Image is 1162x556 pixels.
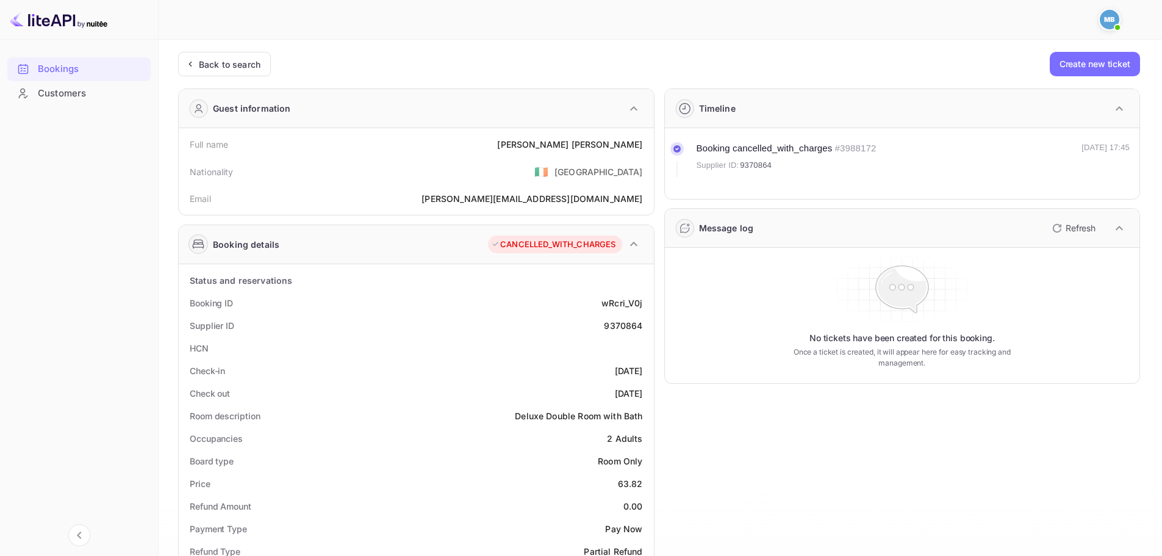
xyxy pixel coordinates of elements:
div: Price [190,477,210,490]
img: LiteAPI logo [10,10,107,29]
div: [DATE] 17:45 [1081,142,1130,177]
div: Booking details [213,238,279,251]
div: 9370864 [604,319,642,332]
a: Customers [7,82,151,104]
div: Bookings [7,57,151,81]
div: Message log [699,222,754,234]
p: No tickets have been created for this booking. [809,332,995,344]
div: Check out [190,387,230,400]
div: Email [190,192,211,205]
div: Guest information [213,102,291,115]
div: Booking cancelled_with_charges [697,142,833,156]
button: Collapse navigation [68,524,90,546]
div: [PERSON_NAME] [PERSON_NAME] [497,138,642,151]
a: Bookings [7,57,151,80]
div: [GEOGRAPHIC_DATA] [554,165,643,178]
div: [DATE] [615,387,643,400]
div: Room Only [598,455,642,468]
p: Refresh [1066,222,1096,234]
div: # 3988172 [835,142,877,156]
button: Refresh [1045,218,1100,238]
div: 2 Adults [607,432,642,445]
div: Bookings [38,62,145,76]
div: Booking ID [190,297,233,309]
span: Supplier ID: [697,159,739,171]
button: Create new ticket [1050,52,1140,76]
div: [DATE] [615,364,643,377]
div: Deluxe Double Room with Bath [515,410,642,422]
p: Once a ticket is created, it will appear here for easy tracking and management. [774,347,1030,369]
div: Full name [190,138,228,151]
div: Supplier ID [190,319,234,332]
div: 0.00 [623,500,643,513]
div: Occupancies [190,432,243,445]
div: Pay Now [605,522,642,535]
div: 63.82 [618,477,643,490]
img: Mohcine Belkhir [1100,10,1119,29]
div: [PERSON_NAME][EMAIL_ADDRESS][DOMAIN_NAME] [421,192,642,205]
div: Customers [38,87,145,101]
div: Room description [190,410,260,422]
div: Timeline [699,102,736,115]
div: Refund Amount [190,500,251,513]
span: 9370864 [740,159,772,171]
div: Nationality [190,165,234,178]
div: Back to search [199,58,260,71]
div: HCN [190,342,209,355]
div: CANCELLED_WITH_CHARGES [491,239,615,251]
div: wRcri_V0j [601,297,642,309]
span: United States [534,161,548,182]
div: Check-in [190,364,225,377]
div: Board type [190,455,234,468]
div: Status and reservations [190,274,292,287]
div: Customers [7,82,151,106]
div: Payment Type [190,522,247,535]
